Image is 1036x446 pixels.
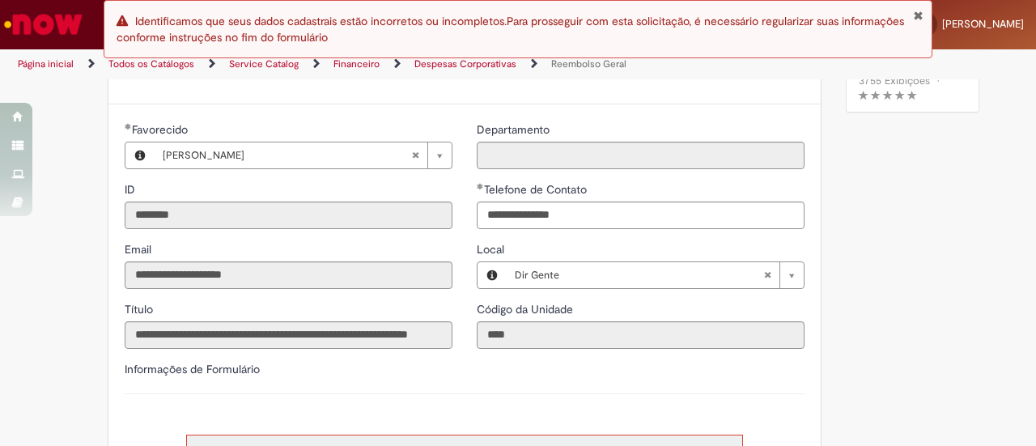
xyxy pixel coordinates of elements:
span: Necessários - Favorecido [132,122,191,137]
label: Informações de Formulário [125,362,260,376]
a: Página inicial [18,57,74,70]
abbr: Limpar campo Local [755,262,779,288]
span: 3755 Exibições [859,74,930,87]
span: Local [477,242,507,257]
span: [PERSON_NAME] [163,142,411,168]
a: Despesas Corporativas [414,57,516,70]
button: Favorecido, Visualizar este registro Catarina Lwow Flaksberg [125,142,155,168]
span: Somente leitura - Email [125,242,155,257]
label: Somente leitura - Título [125,301,156,317]
span: Somente leitura - Código da Unidade [477,302,576,316]
span: Somente leitura - Título [125,302,156,316]
label: Somente leitura - ID [125,181,138,198]
span: Identificamos que seus dados cadastrais estão incorretos ou incompletos.Para prosseguir com esta ... [117,14,904,45]
a: Reembolso Geral [551,57,626,70]
button: Fechar Notificação [913,9,923,22]
span: Obrigatório Preenchido [125,123,132,130]
input: Email [125,261,452,289]
ul: Trilhas de página [12,49,678,79]
img: ServiceNow [2,8,85,40]
input: Departamento [477,142,805,169]
a: Financeiro [333,57,380,70]
a: Todos os Catálogos [108,57,194,70]
span: Telefone de Contato [484,182,590,197]
label: Somente leitura - Email [125,241,155,257]
a: Dir GenteLimpar campo Local [507,262,804,288]
button: Local, Visualizar este registro Dir Gente [478,262,507,288]
input: Telefone de Contato [477,202,805,229]
span: Somente leitura - ID [125,182,138,197]
a: [PERSON_NAME]Limpar campo Favorecido [155,142,452,168]
abbr: Limpar campo Favorecido [403,142,427,168]
input: Título [125,321,452,349]
label: Somente leitura - Código da Unidade [477,301,576,317]
input: Código da Unidade [477,321,805,349]
label: Somente leitura - Departamento [477,121,553,138]
input: ID [125,202,452,229]
span: • [933,70,943,91]
span: Dir Gente [515,262,763,288]
span: Somente leitura - Departamento [477,122,553,137]
a: Service Catalog [229,57,299,70]
span: Obrigatório Preenchido [477,183,484,189]
span: [PERSON_NAME] [942,17,1024,31]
